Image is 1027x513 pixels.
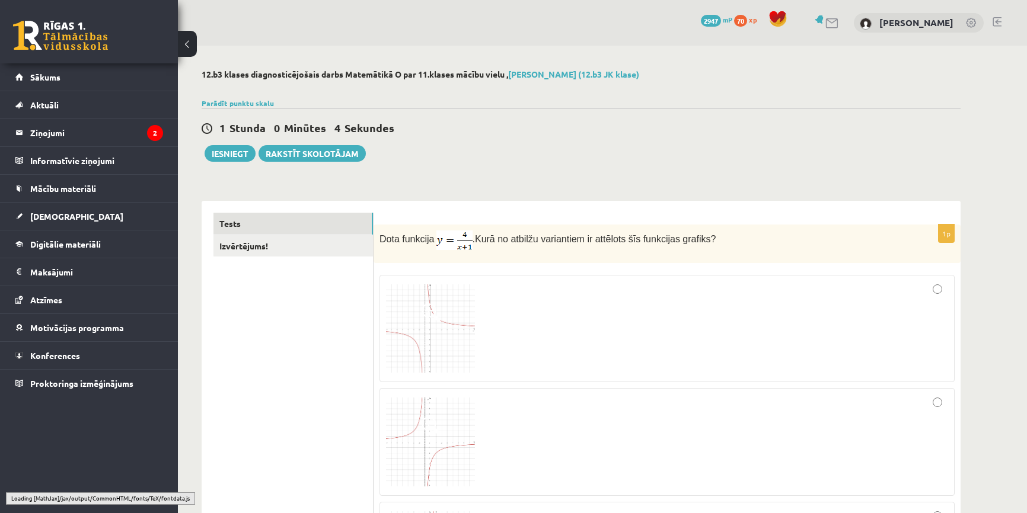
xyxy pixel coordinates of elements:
[13,21,108,50] a: Rīgas 1. Tālmācības vidusskola
[475,234,716,244] span: Kurā no atbilžu variantiem ir attēlots šīs funkcijas grafiks?
[30,72,60,82] span: Sākums
[147,125,163,141] i: 2
[701,15,721,27] span: 2947
[30,322,124,333] span: Motivācijas programma
[15,147,163,174] a: Informatīvie ziņojumi
[229,121,266,134] span: Stunda
[15,314,163,341] a: Motivācijas programma
[938,224,955,243] p: 1p
[30,147,163,174] legend: Informatīvie ziņojumi
[15,175,163,202] a: Mācību materiāli
[879,17,953,28] a: [PERSON_NAME]
[436,230,473,250] img: AQu9O3Pfbz4EAAAAAElFTkSuQmCC
[15,258,163,286] a: Maksājumi
[30,211,123,222] span: [DEMOGRAPHIC_DATA]
[734,15,763,24] a: 70 xp
[30,119,163,146] legend: Ziņojumi
[473,234,475,244] span: .
[345,121,394,134] span: Sekundes
[386,397,475,486] img: 2.png
[15,342,163,369] a: Konferences
[379,234,435,244] span: Dota funkcija
[15,370,163,397] a: Proktoringa izmēģinājums
[30,100,59,110] span: Aktuāli
[30,378,133,389] span: Proktoringa izmēģinājums
[734,15,747,27] span: 70
[202,98,274,108] a: Parādīt punktu skalu
[30,294,62,305] span: Atzīmes
[213,235,373,257] a: Izvērtējums!
[259,145,366,162] a: Rakstīt skolotājam
[508,69,639,79] a: [PERSON_NAME] (12.b3 JK klase)
[749,15,757,24] span: xp
[334,121,340,134] span: 4
[6,492,195,504] div: Loading [MathJax]/jax/output/CommonHTML/fonts/TeX/fontdata.js
[274,121,280,134] span: 0
[860,18,872,30] img: Roberts Šmelds
[701,15,732,24] a: 2947 mP
[284,121,326,134] span: Minūtes
[15,119,163,146] a: Ziņojumi2
[15,203,163,230] a: [DEMOGRAPHIC_DATA]
[202,69,961,79] h2: 12.b3 klases diagnosticējošais darbs Matemātikā O par 11.klases mācību vielu ,
[15,286,163,313] a: Atzīmes
[213,213,373,235] a: Tests
[205,145,256,162] button: Iesniegt
[30,239,101,249] span: Digitālie materiāli
[15,91,163,118] a: Aktuāli
[219,121,225,134] span: 1
[30,258,163,286] legend: Maksājumi
[723,15,732,24] span: mP
[30,350,80,361] span: Konferences
[30,183,96,194] span: Mācību materiāli
[15,63,163,91] a: Sākums
[15,230,163,258] a: Digitālie materiāli
[386,284,475,373] img: 1.png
